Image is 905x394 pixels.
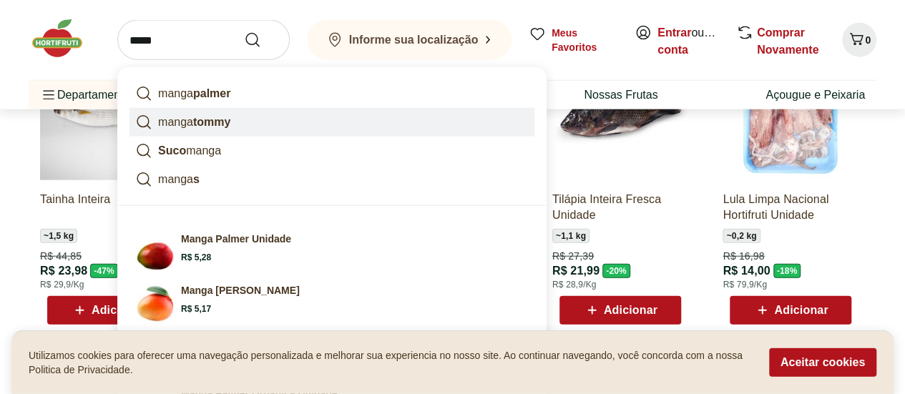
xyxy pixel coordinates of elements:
[40,78,57,112] button: Menu
[657,24,721,59] span: ou
[181,283,300,297] p: Manga [PERSON_NAME]
[723,192,858,223] a: Lula Limpa Nacional Hortifruti Unidade
[723,44,858,180] img: Lula Limpa Nacional Hortifruti Unidade
[723,263,770,279] span: R$ 14,00
[158,85,230,102] p: manga
[552,279,597,290] span: R$ 28,9/Kg
[117,20,290,60] input: search
[602,264,630,278] span: - 20 %
[552,249,594,263] span: R$ 27,39
[40,78,135,112] span: Departamentos
[757,26,818,56] a: Comprar Novamente
[129,277,534,329] a: Manga Tommy UnidadeManga [PERSON_NAME]R$ 5,17
[865,34,871,46] span: 0
[723,279,767,290] span: R$ 79,9/Kg
[129,137,534,165] a: Sucomanga
[129,79,534,108] a: mangapalmer
[604,305,657,316] span: Adicionar
[349,34,479,46] b: Informe sua localização
[40,229,77,243] span: ~ 1,5 kg
[158,114,230,131] p: manga
[559,296,681,325] button: Adicionar
[40,249,82,263] span: R$ 44,85
[129,165,534,194] a: mangas
[769,348,876,377] button: Aceitar cookies
[29,348,752,377] p: Utilizamos cookies para oferecer uma navegação personalizada e melhorar sua experiencia no nosso ...
[40,263,87,279] span: R$ 23,98
[40,44,176,180] img: Tainha Inteira
[129,329,534,380] a: PrincipalManga [PERSON_NAME]R$ 9,90
[842,23,876,57] button: Carrinho
[135,232,175,272] img: Manga Palmer Unidade
[193,87,230,99] strong: palmer
[90,264,118,278] span: - 47 %
[773,264,801,278] span: - 18 %
[765,87,865,104] a: Açougue e Peixaria
[552,44,688,180] img: Tilápia Inteira Fresca Unidade
[129,226,534,277] a: Manga Palmer UnidadeManga Palmer UnidadeR$ 5,28
[181,232,291,246] p: Manga Palmer Unidade
[181,303,211,315] span: R$ 5,17
[129,108,534,137] a: mangatommy
[29,17,100,60] img: Hortifruti
[552,263,600,279] span: R$ 21,99
[552,192,688,223] a: Tilápia Inteira Fresca Unidade
[193,116,230,128] strong: tommy
[723,229,760,243] span: ~ 0,2 kg
[47,296,169,325] button: Adicionar
[135,283,175,323] img: Manga Tommy Unidade
[584,87,657,104] a: Nossas Frutas
[730,296,851,325] button: Adicionar
[158,142,221,159] p: manga
[181,252,211,263] span: R$ 5,28
[657,26,691,39] a: Entrar
[158,144,186,157] strong: Suco
[529,26,617,54] a: Meus Favoritos
[307,20,512,60] button: Informe sua localização
[193,173,200,185] strong: s
[158,171,200,188] p: manga
[552,229,590,243] span: ~ 1,1 kg
[723,249,764,263] span: R$ 16,98
[244,31,278,49] button: Submit Search
[552,26,617,54] span: Meus Favoritos
[774,305,828,316] span: Adicionar
[40,279,84,290] span: R$ 29,9/Kg
[92,305,145,316] span: Adicionar
[40,192,176,223] a: Tainha Inteira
